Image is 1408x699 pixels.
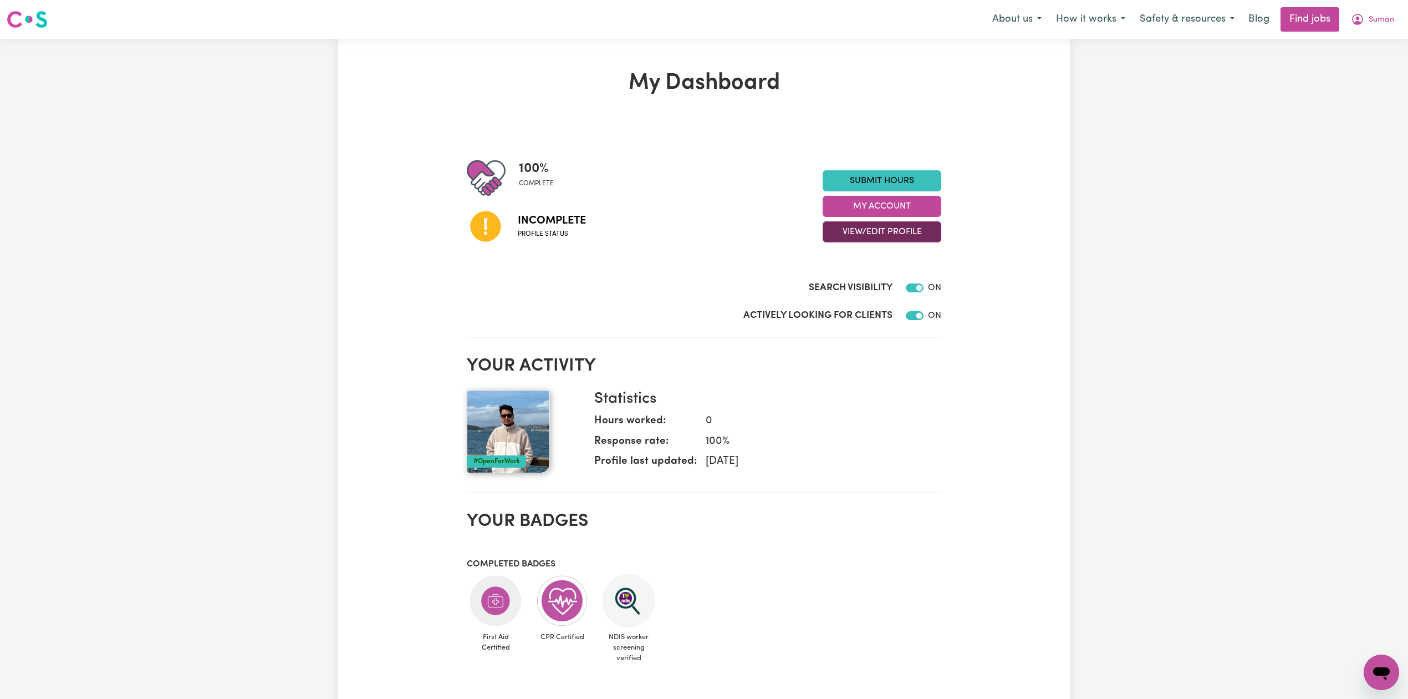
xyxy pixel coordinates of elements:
button: My Account [1344,8,1401,31]
h2: Your badges [467,511,941,532]
button: View/Edit Profile [823,221,941,242]
h1: My Dashboard [467,70,941,97]
span: Suman [1369,14,1394,26]
label: Search Visibility [809,281,892,295]
label: Actively Looking for Clients [743,308,892,323]
dt: Profile last updated: [594,454,697,474]
h3: Statistics [594,390,932,409]
img: Your profile picture [467,390,550,473]
span: CPR Certified [533,627,591,647]
a: Blog [1242,7,1276,32]
img: Care and support worker has completed First Aid Certification [469,574,522,627]
button: Safety & resources [1132,8,1242,31]
span: ON [928,283,941,292]
h3: Completed badges [467,559,941,570]
span: First Aid Certified [467,627,524,657]
dt: Hours worked: [594,413,697,434]
dd: 100 % [697,434,932,450]
a: Submit Hours [823,170,941,191]
span: complete [519,179,554,189]
img: Care and support worker has completed CPR Certification [535,574,589,627]
span: 100 % [519,159,554,179]
button: How it works [1049,8,1132,31]
span: NDIS worker screening verified [600,627,657,668]
div: #OpenForWork [467,455,526,468]
h2: Your activity [467,356,941,377]
iframe: Button to launch messaging window [1364,655,1399,690]
span: ON [928,311,941,320]
img: Careseekers logo [7,9,48,29]
a: Careseekers logo [7,7,48,32]
dt: Response rate: [594,434,697,454]
dd: [DATE] [697,454,932,470]
div: Profile completeness: 100% [519,159,563,197]
a: Find jobs [1281,7,1339,32]
dd: 0 [697,413,932,429]
button: About us [985,8,1049,31]
img: NDIS Worker Screening Verified [602,574,655,627]
button: My Account [823,196,941,217]
span: Incomplete [518,212,586,229]
span: Profile status [518,229,586,239]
